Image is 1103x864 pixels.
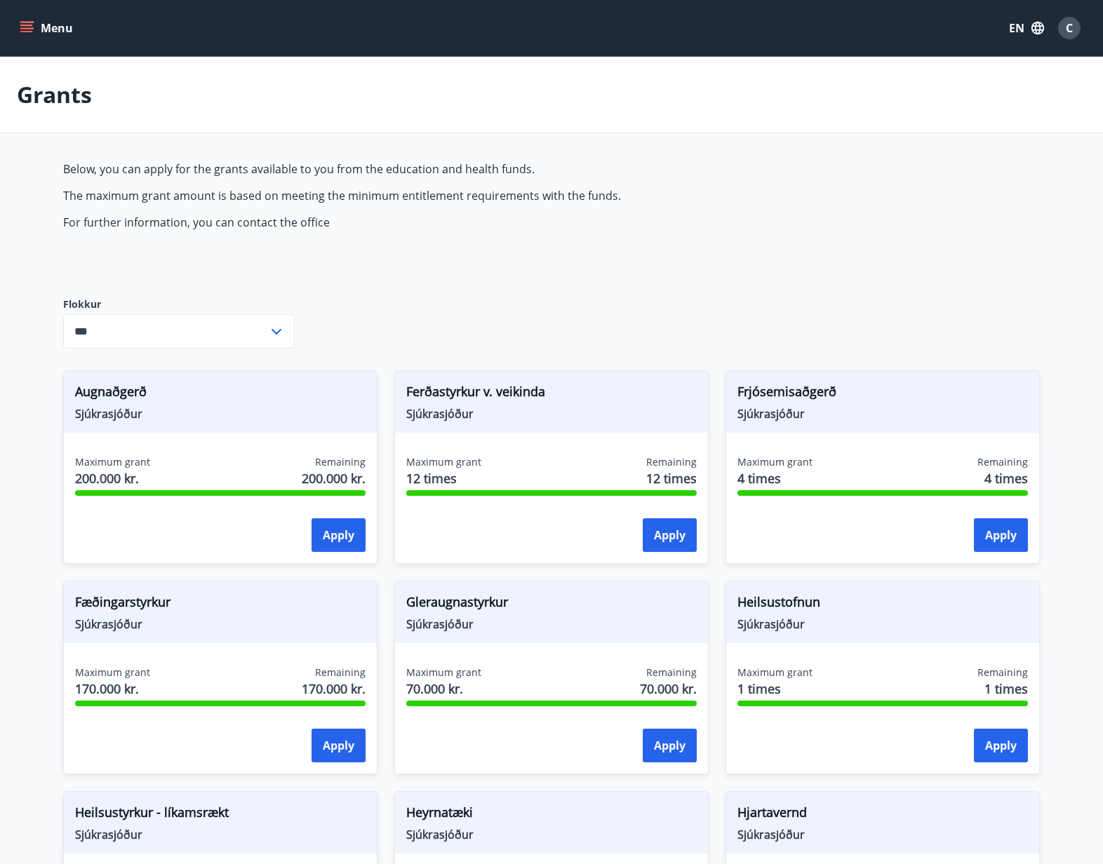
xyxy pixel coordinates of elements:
[974,729,1028,762] button: Apply
[977,666,1028,680] span: Remaining
[737,680,813,698] span: 1 times
[75,803,366,827] span: Heilsustyrkur - líkamsrækt
[640,680,697,698] span: 70.000 kr.
[75,827,366,842] span: Sjúkrasjóður
[406,382,697,406] span: Ferðastyrkur v. veikinda
[984,469,1028,487] span: 4 times
[643,518,697,552] button: Apply
[75,666,150,680] span: Maximum grant
[737,616,1028,632] span: Sjúkrasjóður
[75,593,366,616] span: Fæðingarstyrkur
[737,455,813,469] span: Maximum grant
[737,803,1028,827] span: Hjartavernd
[406,593,697,616] span: Gleraugnastyrkur
[643,729,697,762] button: Apply
[406,469,481,487] span: 12 times
[75,616,366,632] span: Sjúkrasjóður
[1052,11,1086,45] button: C
[737,406,1028,421] span: Sjúkrasjóður
[406,455,481,469] span: Maximum grant
[63,297,295,311] label: Flokkur
[75,680,150,698] span: 170.000 kr.
[63,188,726,203] p: The maximum grant amount is based on meeting the minimum entitlement requirements with the funds.
[737,469,813,487] span: 4 times
[737,827,1028,842] span: Sjúkrasjóður
[17,79,92,110] p: Grants
[977,455,1028,469] span: Remaining
[737,666,813,680] span: Maximum grant
[75,382,366,406] span: Augnaðgerð
[1003,15,1050,41] button: EN
[1066,20,1073,36] span: C
[406,803,697,827] span: Heyrnatæki
[406,616,697,632] span: Sjúkrasjóður
[646,666,697,680] span: Remaining
[406,666,481,680] span: Maximum grant
[646,469,697,487] span: 12 times
[406,680,481,698] span: 70.000 kr.
[302,469,366,487] span: 200.000 kr.
[312,729,366,762] button: Apply
[17,15,79,41] button: menu
[75,469,150,487] span: 200.000 kr.
[63,161,726,177] p: Below, you can apply for the grants available to you from the education and health funds.
[75,406,366,421] span: Sjúkrasjóður
[75,455,150,469] span: Maximum grant
[315,455,366,469] span: Remaining
[646,455,697,469] span: Remaining
[737,593,1028,616] span: Heilsustofnun
[974,518,1028,552] button: Apply
[315,666,366,680] span: Remaining
[406,827,697,842] span: Sjúkrasjóður
[312,518,366,552] button: Apply
[63,215,726,230] p: For further information, you can contact the office
[737,382,1028,406] span: Frjósemisaðgerð
[406,406,697,421] span: Sjúkrasjóður
[302,680,366,698] span: 170.000 kr.
[984,680,1028,698] span: 1 times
